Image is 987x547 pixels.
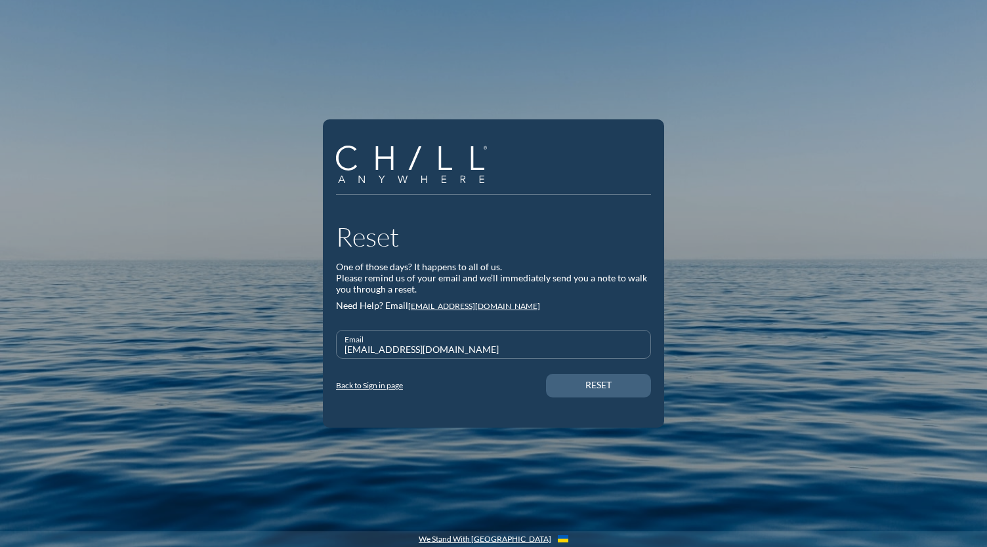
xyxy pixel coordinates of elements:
[408,301,540,311] a: [EMAIL_ADDRESS][DOMAIN_NAME]
[558,535,568,542] img: Flag_of_Ukraine.1aeecd60.svg
[336,262,651,294] div: One of those days? It happens to all of us. Please remind us of your email and we’ll immediately ...
[336,300,408,311] span: Need Help? Email
[336,146,497,185] a: Company Logo
[336,146,487,183] img: Company Logo
[336,380,403,390] a: Back to Sign in page
[336,221,651,253] h1: Reset
[345,342,642,358] input: Email
[419,535,551,544] a: We Stand With [GEOGRAPHIC_DATA]
[546,374,651,397] button: Reset
[569,380,628,391] div: Reset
